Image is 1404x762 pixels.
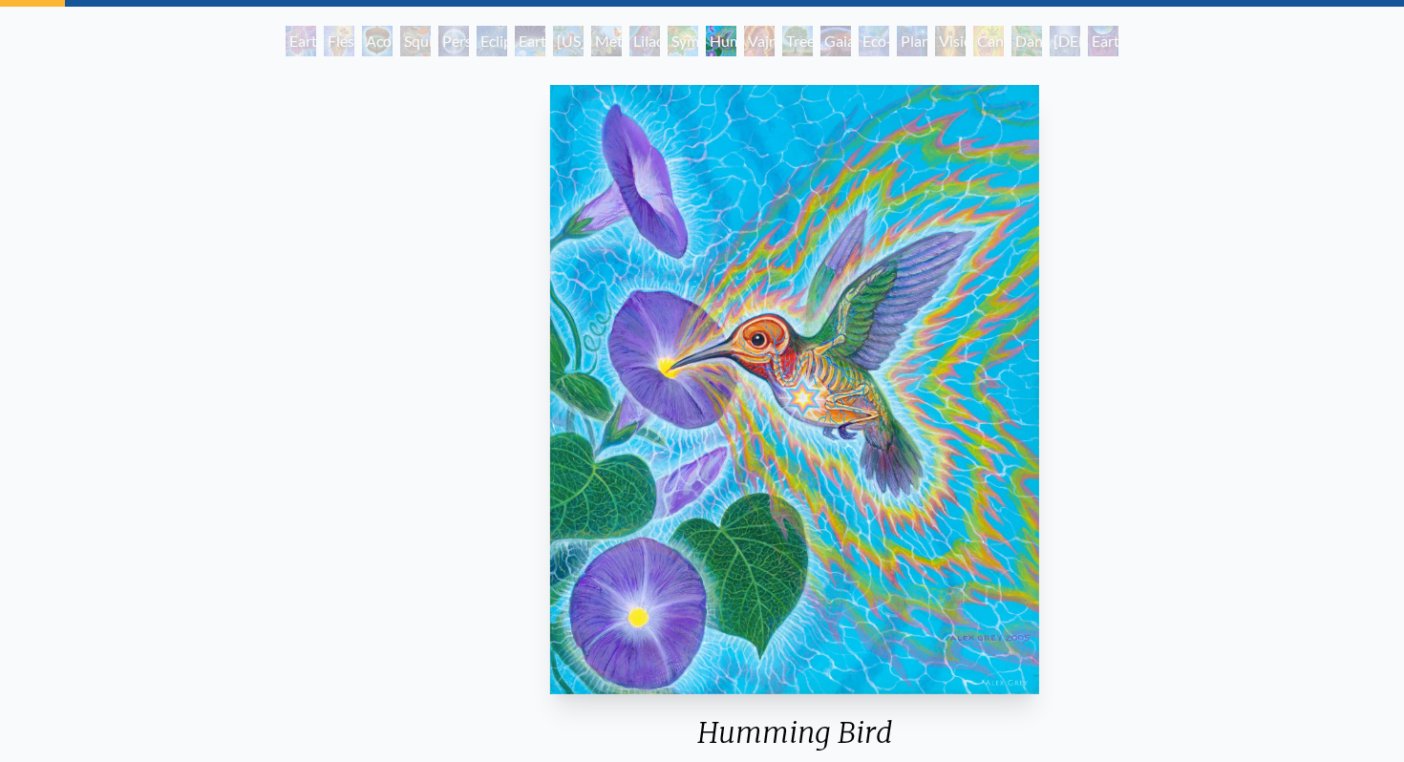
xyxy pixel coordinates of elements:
div: Vision Tree [935,26,966,56]
div: Person Planet [438,26,469,56]
div: Eclipse [477,26,507,56]
div: Earth Energies [515,26,545,56]
div: Earth Witness [286,26,316,56]
div: Squirrel [400,26,431,56]
div: Cannabis Mudra [973,26,1004,56]
div: Humming Bird [706,26,736,56]
img: Humming-Bird-2005-Alex-Grey-watermarked.jpg [550,85,1039,694]
div: [DEMOGRAPHIC_DATA] in the Ocean of Awareness [1050,26,1080,56]
div: Gaia [820,26,851,56]
div: Dance of Cannabia [1011,26,1042,56]
div: Lilacs [629,26,660,56]
div: Flesh of the Gods [324,26,354,56]
div: Vajra Horse [744,26,775,56]
div: Tree & Person [782,26,813,56]
div: Planetary Prayers [897,26,927,56]
div: [US_STATE] Song [553,26,584,56]
div: Earthmind [1088,26,1118,56]
div: Acorn Dream [362,26,393,56]
div: Eco-Atlas [859,26,889,56]
div: Metamorphosis [591,26,622,56]
div: Symbiosis: Gall Wasp & Oak Tree [668,26,698,56]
